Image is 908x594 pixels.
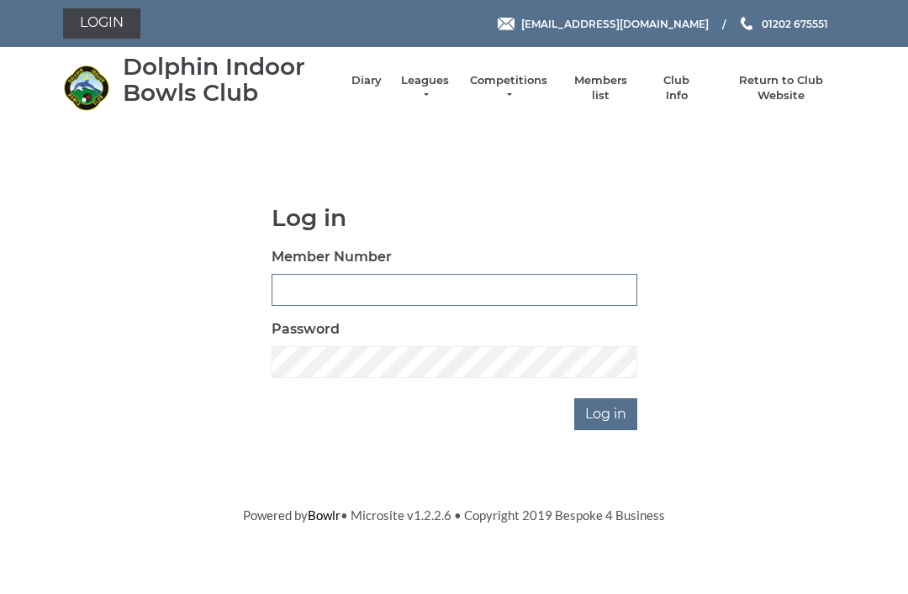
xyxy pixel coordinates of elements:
[521,17,709,29] span: [EMAIL_ADDRESS][DOMAIN_NAME]
[243,507,665,523] span: Powered by • Microsite v1.2.2.6 • Copyright 2019 Bespoke 4 Business
[272,205,637,231] h1: Log in
[272,247,392,267] label: Member Number
[738,16,828,32] a: Phone us 01202 675551
[574,398,637,430] input: Log in
[399,73,451,103] a: Leagues
[498,16,709,32] a: Email [EMAIL_ADDRESS][DOMAIN_NAME]
[308,507,340,523] a: Bowlr
[498,18,515,30] img: Email
[762,17,828,29] span: 01202 675551
[468,73,549,103] a: Competitions
[123,54,335,106] div: Dolphin Indoor Bowls Club
[351,73,382,88] a: Diary
[272,319,340,339] label: Password
[63,65,109,111] img: Dolphin Indoor Bowls Club
[63,8,140,39] a: Login
[741,17,752,30] img: Phone us
[718,73,845,103] a: Return to Club Website
[652,73,701,103] a: Club Info
[565,73,635,103] a: Members list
